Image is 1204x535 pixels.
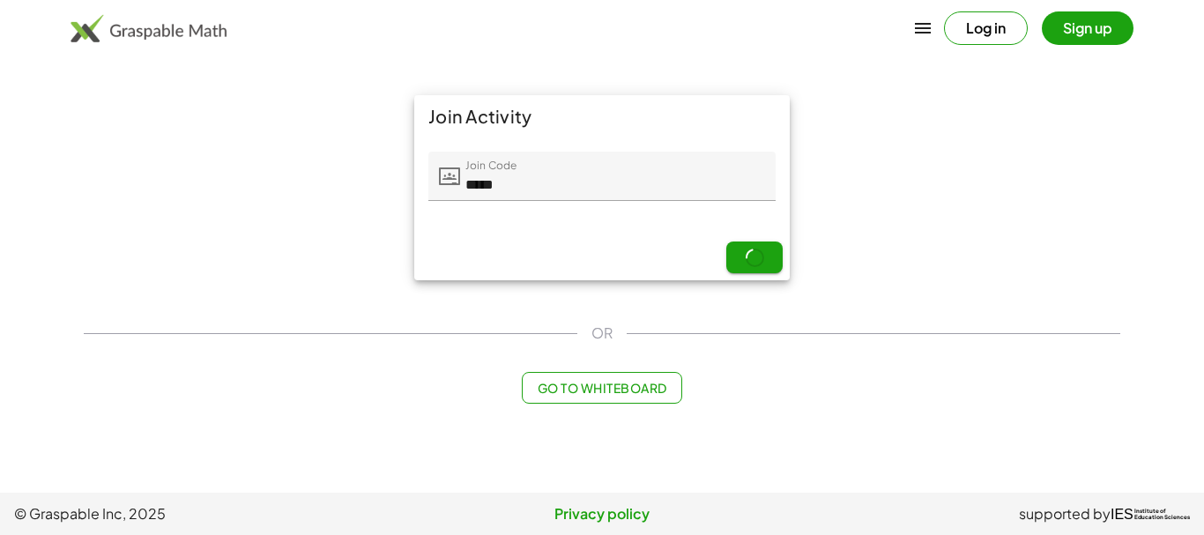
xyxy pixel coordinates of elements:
[591,323,613,344] span: OR
[522,372,681,404] button: Go to Whiteboard
[14,503,406,524] span: © Graspable Inc, 2025
[1134,509,1190,521] span: Institute of Education Sciences
[1042,11,1133,45] button: Sign up
[1111,506,1133,523] span: IES
[1111,503,1190,524] a: IESInstitute ofEducation Sciences
[414,95,790,137] div: Join Activity
[406,503,799,524] a: Privacy policy
[1019,503,1111,524] span: supported by
[944,11,1028,45] button: Log in
[537,380,666,396] span: Go to Whiteboard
